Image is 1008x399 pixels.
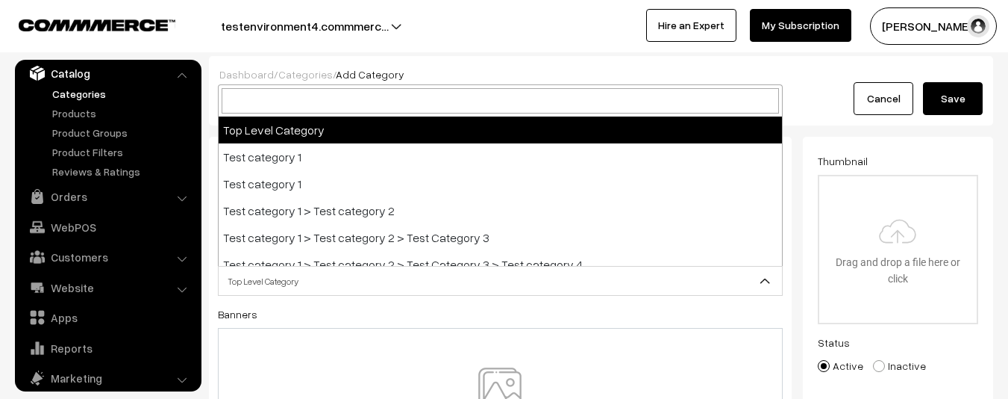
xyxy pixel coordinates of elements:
[818,153,868,169] label: Thumbnail
[19,304,196,331] a: Apps
[19,183,196,210] a: Orders
[169,7,441,45] button: testenvironment4.commmerc…
[870,7,997,45] button: [PERSON_NAME]
[278,68,333,81] a: Categories
[48,105,196,121] a: Products
[48,144,196,160] a: Product Filters
[219,66,983,82] div: / /
[854,82,913,115] a: Cancel
[219,224,782,251] li: Test category 1 > Test category 2 > Test Category 3
[19,15,149,33] a: COMMMERCE
[219,197,782,224] li: Test category 1 > Test category 2
[19,365,196,392] a: Marketing
[219,170,782,197] li: Test category 1
[19,274,196,301] a: Website
[218,266,783,296] span: Top Level Category
[750,9,851,42] a: My Subscription
[646,9,736,42] a: Hire an Expert
[336,68,404,81] span: Add Category
[19,244,196,270] a: Customers
[19,335,196,362] a: Reports
[19,214,196,241] a: WebPOS
[48,164,196,179] a: Reviews & Ratings
[873,358,926,374] label: Inactive
[48,86,196,102] a: Categories
[19,19,175,31] img: COMMMERCE
[219,143,782,170] li: Test category 1
[219,251,782,278] li: Test category 1 > Test category 2 > Test Category 3 > Test category 4
[219,68,274,81] a: Dashboard
[818,358,863,374] label: Active
[219,117,782,143] li: Top Level Category
[923,82,983,115] button: Save
[219,268,782,294] span: Top Level Category
[19,60,196,87] a: Catalog
[218,306,257,322] label: Banners
[818,335,850,350] label: Status
[967,15,989,37] img: user
[48,125,196,140] a: Product Groups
